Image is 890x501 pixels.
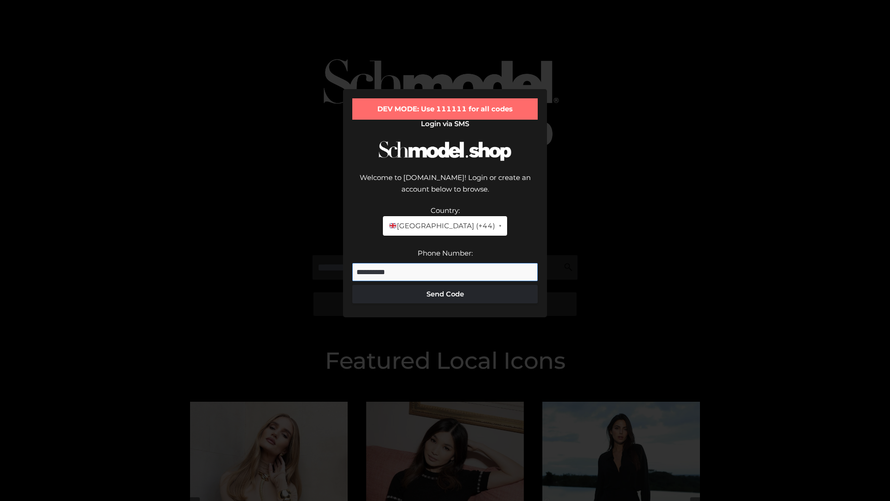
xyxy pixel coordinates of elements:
[352,172,538,205] div: Welcome to [DOMAIN_NAME]! Login or create an account below to browse.
[352,120,538,128] h2: Login via SMS
[431,206,460,215] label: Country:
[352,98,538,120] div: DEV MODE: Use 111111 for all codes
[418,249,473,257] label: Phone Number:
[389,222,396,229] img: 🇬🇧
[375,133,515,169] img: Schmodel Logo
[388,220,495,232] span: [GEOGRAPHIC_DATA] (+44)
[352,285,538,303] button: Send Code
